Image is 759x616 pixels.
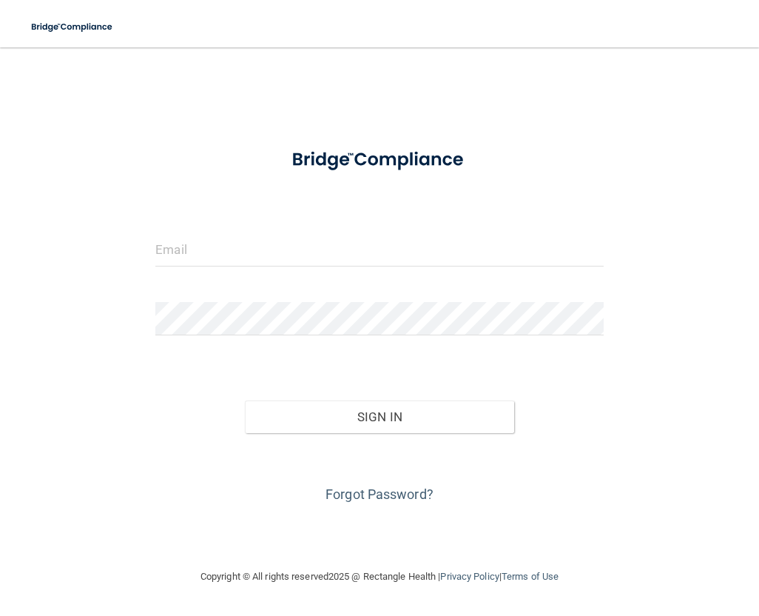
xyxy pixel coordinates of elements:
img: bridge_compliance_login_screen.278c3ca4.svg [22,12,123,42]
img: bridge_compliance_login_screen.278c3ca4.svg [273,136,486,184]
input: Email [155,233,603,267]
div: Copyright © All rights reserved 2025 @ Rectangle Health | | [109,553,650,600]
a: Terms of Use [502,571,559,582]
button: Sign In [245,401,513,433]
a: Privacy Policy [440,571,499,582]
a: Forgot Password? [325,486,434,502]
